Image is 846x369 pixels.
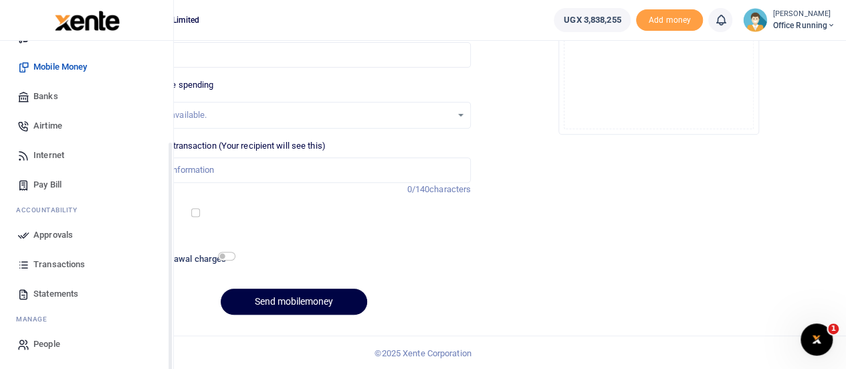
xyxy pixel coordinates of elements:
[772,9,835,20] small: [PERSON_NAME]
[636,14,703,24] a: Add money
[11,309,163,329] li: M
[11,329,163,359] a: People
[429,184,471,194] span: characters
[564,13,621,27] span: UGX 3,838,255
[33,149,64,162] span: Internet
[407,184,430,194] span: 0/140
[117,42,471,68] input: UGX
[33,287,78,301] span: Statements
[11,141,163,170] a: Internet
[117,139,326,153] label: Memo for this transaction (Your recipient will see this)
[11,82,163,111] a: Banks
[55,11,120,31] img: logo-large
[11,170,163,200] a: Pay Bill
[11,111,163,141] a: Airtime
[11,279,163,309] a: Statements
[743,8,767,32] img: profile-user
[743,8,835,32] a: profile-user [PERSON_NAME] Office Running
[548,8,636,32] li: Wallet ballance
[554,8,631,32] a: UGX 3,838,255
[127,108,451,122] div: No options available.
[11,200,163,220] li: Ac
[117,157,471,183] input: Enter extra information
[33,60,87,74] span: Mobile Money
[11,220,163,250] a: Approvals
[828,323,839,334] span: 1
[33,258,85,271] span: Transactions
[636,9,703,31] li: Toup your wallet
[33,228,73,242] span: Approvals
[54,15,120,25] a: logo-small logo-large logo-large
[26,205,77,215] span: countability
[23,314,47,324] span: anage
[11,250,163,279] a: Transactions
[801,323,833,356] iframe: Intercom live chat
[636,9,703,31] span: Add money
[33,178,62,192] span: Pay Bill
[33,119,62,133] span: Airtime
[11,52,163,82] a: Mobile Money
[33,338,60,351] span: People
[221,289,367,315] button: Send mobilemoney
[33,90,58,103] span: Banks
[772,19,835,31] span: Office Running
